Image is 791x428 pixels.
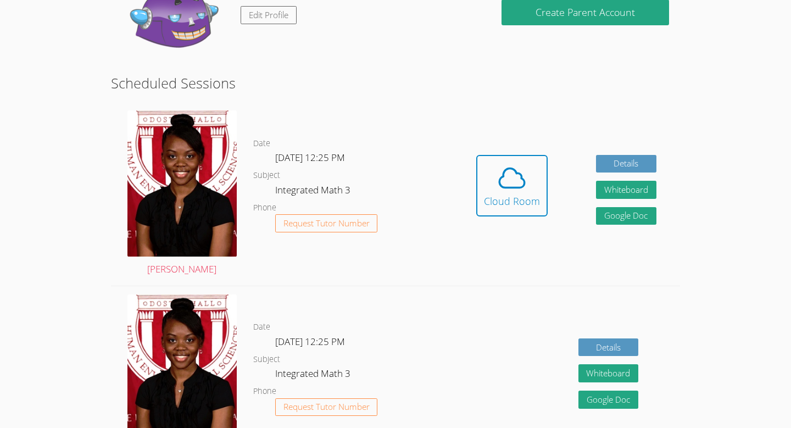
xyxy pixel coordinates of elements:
[283,219,370,227] span: Request Tutor Number
[578,338,639,357] a: Details
[253,320,270,334] dt: Date
[283,403,370,411] span: Request Tutor Number
[253,201,276,215] dt: Phone
[253,169,280,182] dt: Subject
[275,151,345,164] span: [DATE] 12:25 PM
[253,385,276,398] dt: Phone
[578,364,639,382] button: Whiteboard
[241,6,297,24] a: Edit Profile
[127,110,237,277] a: [PERSON_NAME]
[578,391,639,409] a: Google Doc
[275,366,353,385] dd: Integrated Math 3
[596,207,656,225] a: Google Doc
[275,398,378,416] button: Request Tutor Number
[476,155,548,216] button: Cloud Room
[596,181,656,199] button: Whiteboard
[253,353,280,366] dt: Subject
[275,182,353,201] dd: Integrated Math 3
[111,73,681,93] h2: Scheduled Sessions
[484,193,540,209] div: Cloud Room
[275,214,378,232] button: Request Tutor Number
[253,137,270,151] dt: Date
[596,155,656,173] a: Details
[127,110,237,257] img: avatar.png
[275,335,345,348] span: [DATE] 12:25 PM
